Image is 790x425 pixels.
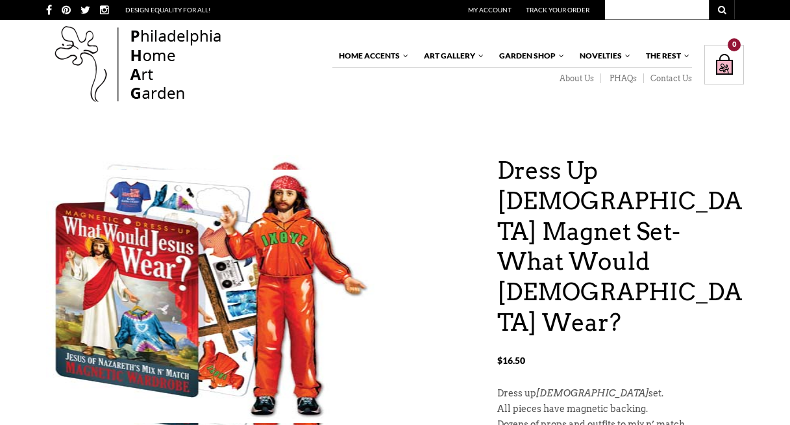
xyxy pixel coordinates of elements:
bdi: 16.50 [497,355,525,366]
h1: Dress Up [DEMOGRAPHIC_DATA] Magnet Set- What Would [DEMOGRAPHIC_DATA] Wear? [497,155,744,338]
a: Home Accents [332,45,410,67]
a: Novelties [573,45,632,67]
p: Dress up set. [497,386,744,402]
a: Art Gallery [417,45,485,67]
a: PHAQs [601,73,644,84]
a: The Rest [639,45,691,67]
a: My Account [468,6,512,14]
em: [DEMOGRAPHIC_DATA] [536,388,648,398]
a: Contact Us [644,73,692,84]
img: 1418155915U.jpeg [46,170,377,423]
a: Track Your Order [526,6,589,14]
span: $ [497,355,502,366]
p: All pieces have magnetic backing. [497,402,744,417]
a: Garden Shop [493,45,565,67]
a: About Us [551,73,601,84]
div: 0 [728,38,741,51]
